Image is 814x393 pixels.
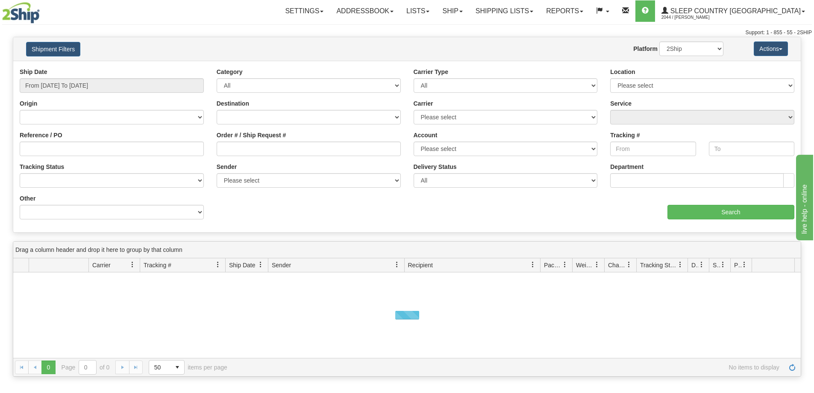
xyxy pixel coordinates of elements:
[436,0,469,22] a: Ship
[20,163,64,171] label: Tracking Status
[20,68,47,76] label: Ship Date
[414,131,438,139] label: Account
[390,257,404,272] a: Sender filter column settings
[576,261,594,269] span: Weight
[590,257,604,272] a: Weight filter column settings
[540,0,590,22] a: Reports
[610,99,632,108] label: Service
[217,163,237,171] label: Sender
[785,360,799,374] a: Refresh
[170,360,184,374] span: select
[737,257,752,272] a: Pickup Status filter column settings
[211,257,225,272] a: Tracking # filter column settings
[709,142,794,156] input: To
[217,68,243,76] label: Category
[272,261,291,269] span: Sender
[667,205,794,219] input: Search
[608,261,626,269] span: Charge
[13,242,801,258] div: grid grouping header
[253,257,268,272] a: Ship Date filter column settings
[526,257,540,272] a: Recipient filter column settings
[610,163,644,171] label: Department
[622,257,636,272] a: Charge filter column settings
[20,131,62,139] label: Reference / PO
[661,13,726,22] span: 2044 / [PERSON_NAME]
[633,44,658,53] label: Platform
[239,364,779,371] span: No items to display
[41,360,55,374] span: Page 0
[62,360,110,375] span: Page of 0
[6,5,79,15] div: live help - online
[144,261,171,269] span: Tracking #
[125,257,140,272] a: Carrier filter column settings
[716,257,730,272] a: Shipment Issues filter column settings
[92,261,111,269] span: Carrier
[694,257,709,272] a: Delivery Status filter column settings
[414,68,448,76] label: Carrier Type
[20,194,35,203] label: Other
[2,2,40,24] img: logo2044.jpg
[414,99,433,108] label: Carrier
[673,257,688,272] a: Tracking Status filter column settings
[558,257,572,272] a: Packages filter column settings
[610,142,696,156] input: From
[330,0,400,22] a: Addressbook
[154,363,165,372] span: 50
[229,261,255,269] span: Ship Date
[217,131,286,139] label: Order # / Ship Request #
[408,261,433,269] span: Recipient
[734,261,741,269] span: Pickup Status
[754,41,788,56] button: Actions
[544,261,562,269] span: Packages
[469,0,540,22] a: Shipping lists
[610,68,635,76] label: Location
[655,0,811,22] a: Sleep Country [GEOGRAPHIC_DATA] 2044 / [PERSON_NAME]
[713,261,720,269] span: Shipment Issues
[217,99,249,108] label: Destination
[414,163,457,171] label: Delivery Status
[149,360,185,375] span: Page sizes drop down
[279,0,330,22] a: Settings
[794,153,813,240] iframe: chat widget
[400,0,436,22] a: Lists
[691,261,699,269] span: Delivery Status
[26,42,80,56] button: Shipment Filters
[610,131,640,139] label: Tracking #
[149,360,227,375] span: items per page
[668,7,801,15] span: Sleep Country [GEOGRAPHIC_DATA]
[2,29,812,36] div: Support: 1 - 855 - 55 - 2SHIP
[20,99,37,108] label: Origin
[640,261,677,269] span: Tracking Status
